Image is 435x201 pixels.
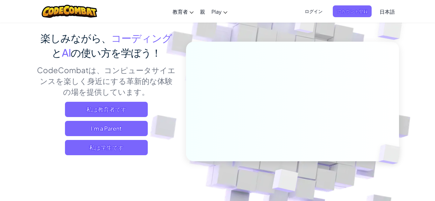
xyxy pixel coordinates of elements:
[211,8,222,15] span: Play
[71,46,161,59] span: の使い方を学ぼう！
[65,121,148,136] a: I'm a Parent
[333,5,372,17] button: アカウント登録
[208,3,231,20] a: Play
[173,8,188,15] span: 教育者
[65,102,148,117] a: 私は教育者です
[42,5,97,18] img: CodeCombat logo
[365,2,420,56] img: Overlap cubes
[65,140,148,155] button: 私は学生です
[40,31,111,44] span: 楽しみながら、
[380,8,395,15] span: 日本語
[111,31,172,44] span: コーディング
[301,5,326,17] button: ログイン
[36,65,176,97] p: CodeCombatは、コンピュータサイエンスを楽しく身近にする革新的な体験の場を提供しています。
[169,3,197,20] a: 教育者
[376,3,398,20] a: 日本語
[52,46,62,59] span: と
[62,46,71,59] span: AI
[282,2,328,49] img: Overlap cubes
[197,3,208,20] a: 親
[368,131,416,177] img: Overlap cubes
